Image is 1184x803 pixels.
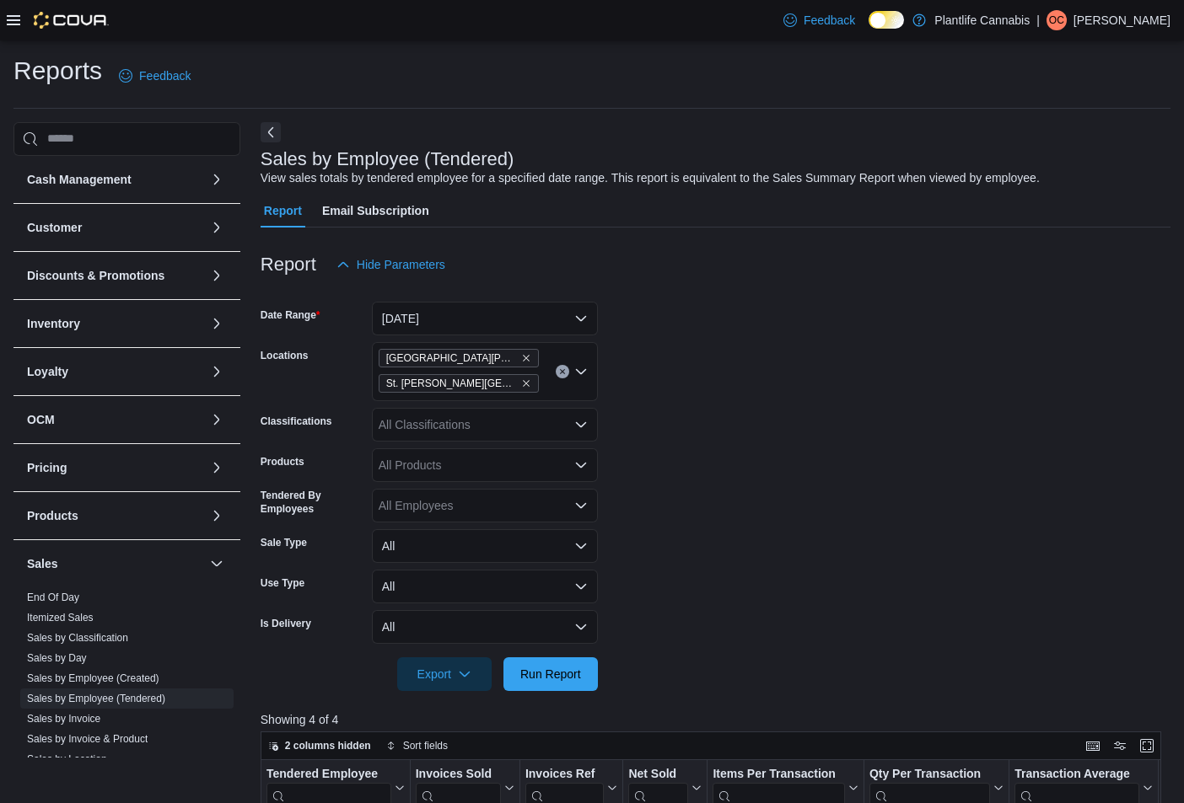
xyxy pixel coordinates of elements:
button: Open list of options [574,499,588,512]
h3: Customer [27,219,82,236]
h3: Inventory [27,315,80,332]
span: End Of Day [27,591,79,604]
button: Pricing [27,459,203,476]
p: [PERSON_NAME] [1074,10,1171,30]
label: Sale Type [261,536,307,549]
div: Items Per Transaction [713,766,845,782]
button: Open list of options [574,365,588,378]
button: Inventory [27,315,203,332]
a: Sales by Location [27,753,107,765]
button: Loyalty [207,361,227,382]
p: Showing 4 of 4 [261,711,1171,728]
h3: Sales [27,555,58,572]
span: Hide Parameters [357,256,445,273]
span: Sales by Invoice & Product [27,732,148,746]
a: Sales by Invoice [27,713,100,725]
img: Cova [34,12,109,29]
button: 2 columns hidden [261,736,378,756]
div: Orianna Christensen [1047,10,1067,30]
a: Sales by Classification [27,632,128,644]
h3: Products [27,507,78,524]
span: St. Albert - Jensen Lakes [379,374,539,393]
span: [GEOGRAPHIC_DATA][PERSON_NAME] [386,350,518,367]
label: Is Delivery [261,617,311,630]
span: Report [264,194,302,228]
label: Use Type [261,576,304,590]
div: Transaction Average [1014,766,1139,782]
span: Sales by Location [27,752,107,766]
button: Export [397,657,492,691]
a: Itemized Sales [27,612,94,624]
button: Enter fullscreen [1137,736,1157,756]
h3: Cash Management [27,171,132,188]
a: Sales by Employee (Tendered) [27,693,165,704]
button: Sales [207,554,227,574]
button: Run Report [503,657,598,691]
span: Dark Mode [869,29,869,29]
button: Sales [27,555,203,572]
span: Sales by Employee (Tendered) [27,692,165,705]
p: Plantlife Cannabis [934,10,1030,30]
button: OCM [207,410,227,430]
div: Invoices Ref [525,766,604,782]
span: Sales by Classification [27,631,128,645]
label: Tendered By Employees [261,489,365,516]
button: All [372,570,598,603]
label: Date Range [261,308,320,322]
a: End Of Day [27,592,79,603]
h3: Report [261,254,316,275]
a: Sales by Invoice & Product [27,733,148,745]
span: Export [407,657,482,691]
div: Qty Per Transaction [869,766,990,782]
button: Clear input [556,365,569,378]
button: Sort fields [379,736,455,756]
span: Email Subscription [322,194,429,228]
button: All [372,529,598,563]
label: Classifications [261,415,332,428]
div: Tendered Employee [266,766,391,782]
button: Display options [1110,736,1130,756]
input: Dark Mode [869,11,904,29]
a: Sales by Day [27,652,87,664]
h3: Pricing [27,459,67,476]
span: Sort fields [403,739,448,752]
button: Open list of options [574,418,588,431]
span: Run Report [520,666,581,683]
button: Keyboard shortcuts [1083,736,1103,756]
button: Remove St. Albert - Erin Ridge from selection in this group [521,353,531,363]
span: Feedback [804,12,855,29]
button: All [372,610,598,644]
a: Feedback [112,59,197,93]
label: Locations [261,349,309,362]
a: Sales by Employee (Created) [27,672,159,684]
button: Inventory [207,313,227,334]
h3: Discounts & Promotions [27,267,164,284]
div: Invoices Sold [415,766,500,782]
button: Remove St. Albert - Jensen Lakes from selection in this group [521,378,531,388]
span: Feedback [139,67,191,84]
h3: OCM [27,411,55,428]
label: Products [261,455,304,468]
span: OC [1049,10,1064,30]
span: 2 columns hidden [285,739,371,752]
button: Customer [27,219,203,236]
button: Discounts & Promotions [27,267,203,284]
button: Loyalty [27,363,203,380]
button: OCM [27,411,203,428]
h1: Reports [13,54,102,88]
button: Customer [207,217,227,238]
div: Net Sold [628,766,688,782]
h3: Sales by Employee (Tendered) [261,149,514,169]
button: Cash Management [207,169,227,190]
button: Open list of options [574,458,588,472]
span: Sales by Day [27,651,87,665]
span: St. Albert - Erin Ridge [379,349,539,367]
button: [DATE] [372,302,598,335]
button: Products [27,507,203,524]
span: Sales by Employee (Created) [27,672,159,685]
button: Discounts & Promotions [207,265,227,286]
button: Hide Parameters [330,248,452,281]
span: St. [PERSON_NAME][GEOGRAPHIC_DATA] [386,375,518,392]
span: Itemized Sales [27,611,94,624]
button: Next [261,122,281,142]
